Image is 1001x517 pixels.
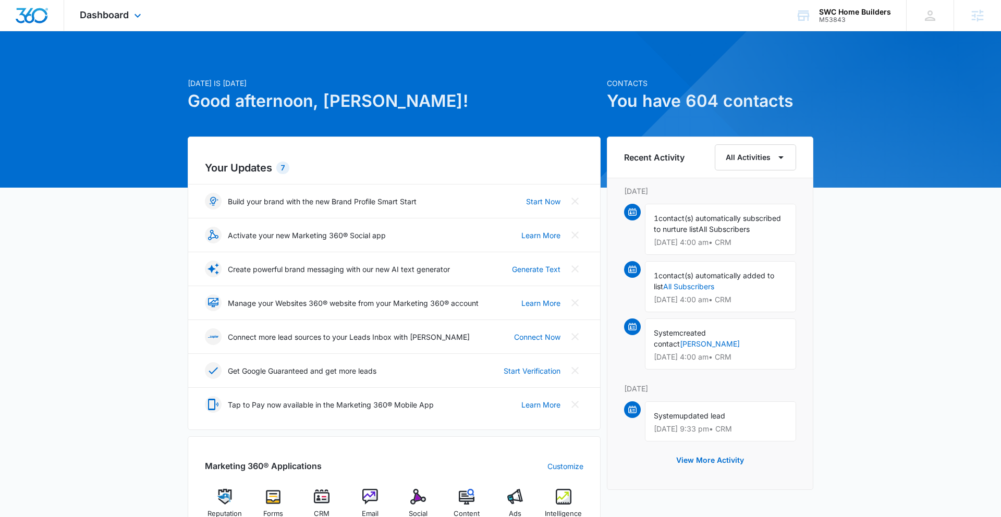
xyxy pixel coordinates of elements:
div: account name [819,8,891,16]
p: [DATE] [624,383,796,394]
h1: You have 604 contacts [607,89,813,114]
p: Tap to Pay now available in the Marketing 360® Mobile App [228,399,434,410]
p: Create powerful brand messaging with our new AI text generator [228,264,450,275]
a: Generate Text [512,264,560,275]
span: 1 [654,214,658,223]
a: Start Verification [504,365,560,376]
a: Connect Now [514,331,560,342]
span: System [654,411,679,420]
p: Activate your new Marketing 360® Social app [228,230,386,241]
h6: Recent Activity [624,151,685,164]
span: 1 [654,271,658,280]
span: created contact [654,328,706,348]
p: [DATE] [624,186,796,196]
a: Start Now [526,196,560,207]
h2: Your Updates [205,160,583,176]
span: System [654,328,679,337]
span: Dashboard [80,9,129,20]
h2: Marketing 360® Applications [205,460,322,472]
a: All Subscribers [663,282,714,291]
a: Customize [547,461,583,472]
button: Close [567,261,583,277]
a: Learn More [521,298,560,309]
p: [DATE] 4:00 am • CRM [654,353,787,361]
a: Learn More [521,230,560,241]
p: [DATE] 4:00 am • CRM [654,296,787,303]
p: [DATE] 9:33 pm • CRM [654,425,787,433]
div: 7 [276,162,289,174]
span: contact(s) automatically added to list [654,271,774,291]
span: updated lead [679,411,725,420]
p: Connect more lead sources to your Leads Inbox with [PERSON_NAME] [228,331,470,342]
p: Manage your Websites 360® website from your Marketing 360® account [228,298,479,309]
span: All Subscribers [699,225,750,233]
p: [DATE] is [DATE] [188,78,601,89]
a: Learn More [521,399,560,410]
p: Get Google Guaranteed and get more leads [228,365,376,376]
p: [DATE] 4:00 am • CRM [654,239,787,246]
button: Close [567,328,583,345]
p: Contacts [607,78,813,89]
h1: Good afternoon, [PERSON_NAME]! [188,89,601,114]
button: Close [567,193,583,210]
button: Close [567,396,583,413]
button: View More Activity [666,448,754,473]
button: Close [567,227,583,243]
a: [PERSON_NAME] [680,339,740,348]
button: Close [567,294,583,311]
div: account id [819,16,891,23]
button: All Activities [715,144,796,170]
button: Close [567,362,583,379]
p: Build your brand with the new Brand Profile Smart Start [228,196,417,207]
span: contact(s) automatically subscribed to nurture list [654,214,781,233]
